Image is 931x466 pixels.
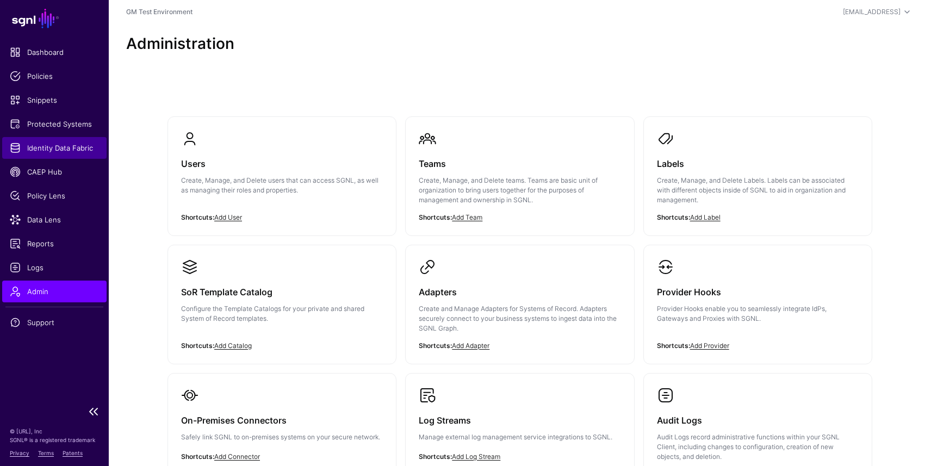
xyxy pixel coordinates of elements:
[2,137,107,159] a: Identity Data Fabric
[843,7,901,17] div: [EMAIL_ADDRESS]
[2,41,107,63] a: Dashboard
[7,7,102,30] a: SGNL
[419,156,620,171] h3: Teams
[214,452,260,461] a: Add Connector
[452,341,489,350] a: Add Adapter
[10,95,99,105] span: Snippets
[10,436,99,444] p: SGNL® is a registered trademark
[181,284,383,300] h3: SoR Template Catalog
[181,432,383,442] p: Safely link SGNL to on-premises systems on your secure network.
[644,245,872,354] a: Provider HooksProvider Hooks enable you to seamlessly integrate IdPs, Gateways and Proxies with S...
[644,117,872,235] a: LabelsCreate, Manage, and Delete Labels. Labels can be associated with different objects inside o...
[2,233,107,254] a: Reports
[690,341,729,350] a: Add Provider
[657,284,859,300] h3: Provider Hooks
[419,284,620,300] h3: Adapters
[2,281,107,302] a: Admin
[657,341,690,350] strong: Shortcuts:
[657,176,859,205] p: Create, Manage, and Delete Labels. Labels can be associated with different objects inside of SGNL...
[452,452,500,461] a: Add Log Stream
[2,161,107,183] a: CAEP Hub
[2,113,107,135] a: Protected Systems
[657,156,859,171] h3: Labels
[2,89,107,111] a: Snippets
[181,452,214,461] strong: Shortcuts:
[419,341,452,350] strong: Shortcuts:
[419,213,452,221] strong: Shortcuts:
[181,413,383,428] h3: On-Premises Connectors
[406,245,634,364] a: AdaptersCreate and Manage Adapters for Systems of Record. Adapters securely connect to your busin...
[2,65,107,87] a: Policies
[419,304,620,333] p: Create and Manage Adapters for Systems of Record. Adapters securely connect to your business syst...
[10,317,99,328] span: Support
[419,176,620,205] p: Create, Manage, and Delete teams. Teams are basic unit of organization to bring users together fo...
[181,176,383,195] p: Create, Manage, and Delete users that can access SGNL, as well as managing their roles and proper...
[181,156,383,171] h3: Users
[181,304,383,324] p: Configure the Template Catalogs for your private and shared System of Record templates.
[419,413,620,428] h3: Log Streams
[452,213,482,221] a: Add Team
[2,185,107,207] a: Policy Lens
[181,213,214,221] strong: Shortcuts:
[10,262,99,273] span: Logs
[126,8,193,16] a: GM Test Environment
[657,304,859,324] p: Provider Hooks enable you to seamlessly integrate IdPs, Gateways and Proxies with SGNL.
[214,341,252,350] a: Add Catalog
[10,119,99,129] span: Protected Systems
[2,209,107,231] a: Data Lens
[10,166,99,177] span: CAEP Hub
[168,117,396,226] a: UsersCreate, Manage, and Delete users that can access SGNL, as well as managing their roles and p...
[657,213,690,221] strong: Shortcuts:
[126,35,914,53] h2: Administration
[10,142,99,153] span: Identity Data Fabric
[657,413,859,428] h3: Audit Logs
[10,71,99,82] span: Policies
[406,117,634,235] a: TeamsCreate, Manage, and Delete teams. Teams are basic unit of organization to bring users togeth...
[181,341,214,350] strong: Shortcuts:
[657,432,859,462] p: Audit Logs record administrative functions within your SGNL Client, including changes to configur...
[2,257,107,278] a: Logs
[10,286,99,297] span: Admin
[168,245,396,354] a: SoR Template CatalogConfigure the Template Catalogs for your private and shared System of Record ...
[419,432,620,442] p: Manage external log management service integrations to SGNL.
[10,450,29,456] a: Privacy
[38,450,54,456] a: Terms
[10,214,99,225] span: Data Lens
[10,190,99,201] span: Policy Lens
[214,213,242,221] a: Add User
[10,238,99,249] span: Reports
[63,450,83,456] a: Patents
[10,47,99,58] span: Dashboard
[419,452,452,461] strong: Shortcuts:
[690,213,721,221] a: Add Label
[10,427,99,436] p: © [URL], Inc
